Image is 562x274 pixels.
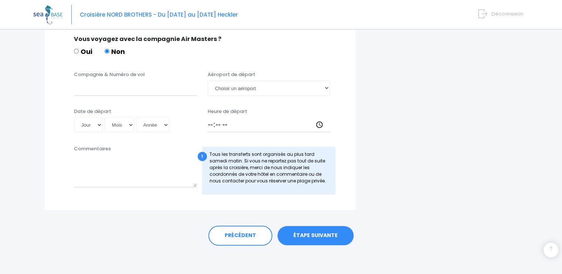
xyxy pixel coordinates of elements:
div: ! [198,152,207,161]
label: Aéroport de départ [208,71,255,78]
a: ÉTAPE SUIVANTE [277,226,354,245]
span: Croisière NORD BROTHERS - Du [DATE] au [DATE] Heckler [80,11,238,18]
span: Déconnexion [491,10,524,17]
label: Heure de départ [208,108,247,115]
span: Vous voyagez avec la compagnie Air Masters ? [74,35,221,43]
input: Non [105,49,109,54]
label: Non [105,47,125,56]
label: Commentaires [74,145,111,153]
label: Date de départ [74,108,111,115]
input: Oui [74,49,79,54]
div: Tous les transferts sont organisés au plus tard samedi matin. Si vous ne repartez pas tout de sui... [202,147,336,195]
label: Oui [74,47,92,56]
a: PRÉCÉDENT [208,226,272,246]
label: Compagnie & Numéro de vol [74,71,145,78]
